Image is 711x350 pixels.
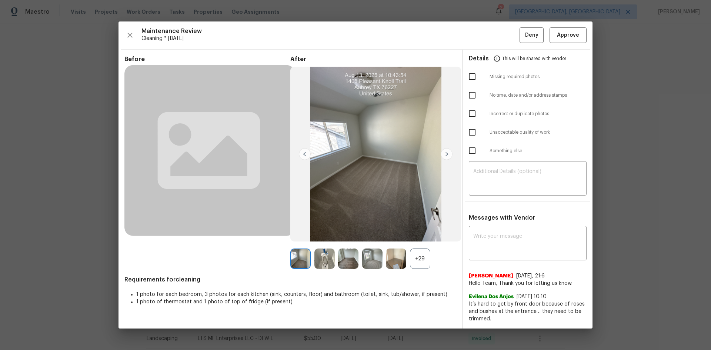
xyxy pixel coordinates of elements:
span: Hello Team, Thank you for letting us know. [469,280,587,287]
div: Something else [463,141,592,160]
span: Messages with Vendor [469,215,535,221]
span: After [290,56,456,63]
span: Before [124,56,290,63]
div: Missing required photos [463,67,592,86]
span: This will be shared with vendor [502,50,566,67]
img: left-chevron-button-url [299,148,311,160]
li: 1 photo of thermostat and 1 photo of top of fridge (if present) [136,298,456,306]
span: It’s hard to get by front door because of roses and bushes at the entrance… they need to be trimmed. [469,300,587,323]
span: Details [469,50,489,67]
span: Deny [525,31,538,40]
span: Something else [490,148,587,154]
img: right-chevron-button-url [441,148,453,160]
button: Approve [550,27,587,43]
button: Deny [520,27,544,43]
span: [DATE], 21:6 [516,273,545,279]
span: Requirements for cleaning [124,276,456,283]
div: +29 [410,249,430,269]
span: Maintenance Review [141,27,520,35]
span: Evilena Dos Anjos [469,293,514,300]
div: No time, date and/or address stamps [463,86,592,104]
span: Cleaning * [DATE] [141,35,520,42]
span: [PERSON_NAME] [469,272,513,280]
span: Unacceptable quality of work [490,129,587,136]
span: No time, date and/or address stamps [490,92,587,99]
span: Missing required photos [490,74,587,80]
span: Incorrect or duplicate photos [490,111,587,117]
div: Unacceptable quality of work [463,123,592,141]
li: 1 photo for each bedroom, 3 photos for each kitchen (sink, counters, floor) and bathroom (toilet,... [136,291,456,298]
div: Incorrect or duplicate photos [463,104,592,123]
span: Approve [557,31,579,40]
span: [DATE] 10:10 [517,294,547,299]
